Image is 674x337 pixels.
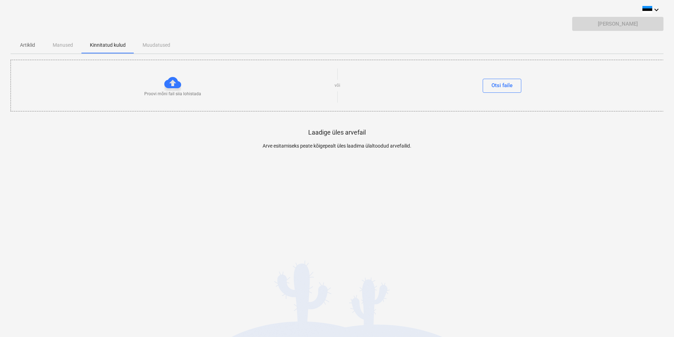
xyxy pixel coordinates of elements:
p: või [335,83,340,89]
div: Otsi faile [491,81,513,90]
p: Artiklid [19,41,36,49]
button: Otsi faile [483,79,521,93]
div: Proovi mõni fail siia lohistadavõiOtsi faile [11,60,664,111]
i: keyboard_arrow_down [652,6,661,14]
p: Arve esitamiseks peate kõigepealt üles laadima ülaltoodud arvefailid. [174,142,500,150]
p: Laadige üles arvefail [308,128,366,137]
p: Proovi mõni fail siia lohistada [144,91,201,97]
p: Kinnitatud kulud [90,41,126,49]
